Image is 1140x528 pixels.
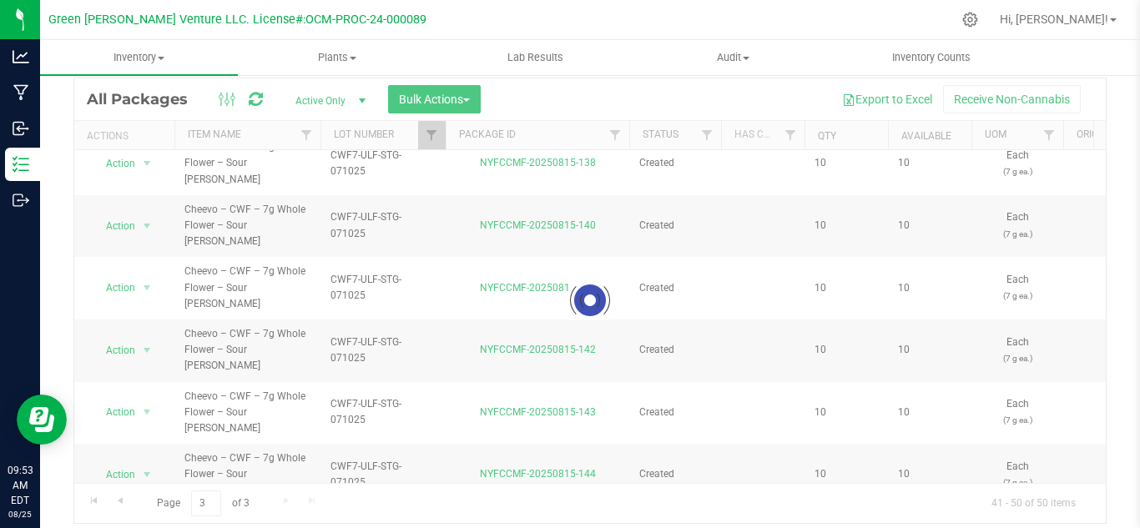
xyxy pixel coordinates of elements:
[13,192,29,209] inline-svg: Outbound
[239,50,435,65] span: Plants
[13,84,29,101] inline-svg: Manufacturing
[8,508,33,520] p: 08/25
[13,156,29,173] inline-svg: Inventory
[40,40,238,75] a: Inventory
[634,40,832,75] a: Audit
[832,40,1030,75] a: Inventory Counts
[238,40,436,75] a: Plants
[635,50,831,65] span: Audit
[13,48,29,65] inline-svg: Analytics
[1000,13,1108,26] span: Hi, [PERSON_NAME]!
[870,50,993,65] span: Inventory Counts
[13,120,29,137] inline-svg: Inbound
[40,50,238,65] span: Inventory
[960,12,981,28] div: Manage settings
[485,50,586,65] span: Lab Results
[17,395,67,445] iframe: Resource center
[48,13,426,27] span: Green [PERSON_NAME] Venture LLC. License#:OCM-PROC-24-000089
[436,40,633,75] a: Lab Results
[8,463,33,508] p: 09:53 AM EDT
